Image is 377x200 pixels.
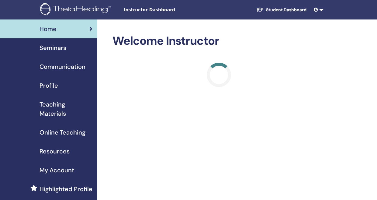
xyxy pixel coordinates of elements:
span: Resources [40,147,70,156]
img: logo.png [40,3,113,17]
span: Instructor Dashboard [124,7,215,13]
span: Highlighted Profile [40,184,92,194]
span: Online Teaching [40,128,85,137]
h2: Welcome Instructor [112,34,325,48]
span: Teaching Materials [40,100,92,118]
img: graduation-cap-white.svg [256,7,264,12]
span: Profile [40,81,58,90]
span: My Account [40,166,74,175]
a: Student Dashboard [251,4,311,16]
span: Seminars [40,43,66,52]
span: Communication [40,62,85,71]
span: Home [40,24,57,33]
